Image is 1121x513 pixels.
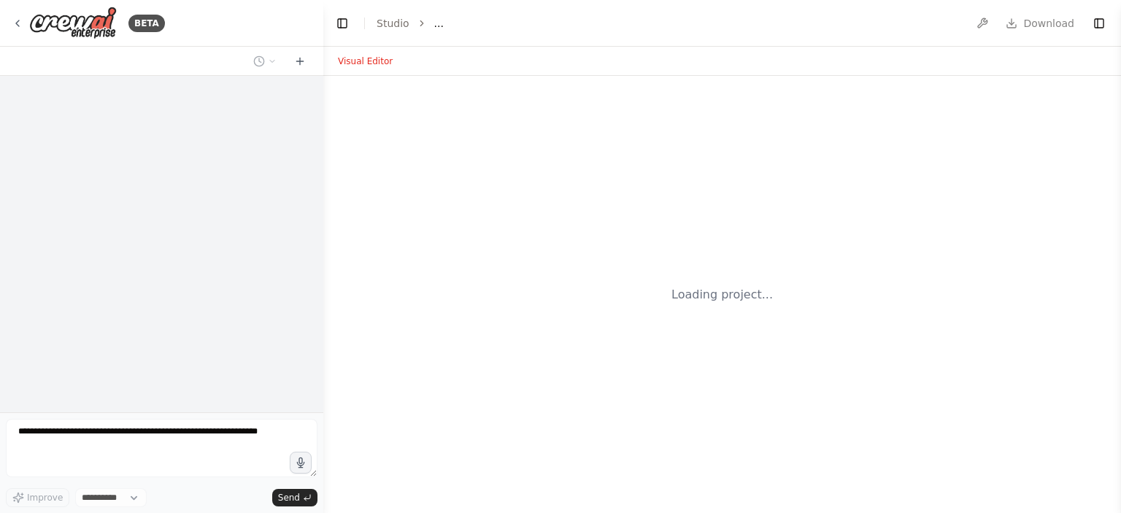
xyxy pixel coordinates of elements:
[1089,13,1109,34] button: Show right sidebar
[377,16,444,31] nav: breadcrumb
[247,53,282,70] button: Switch to previous chat
[377,18,409,29] a: Studio
[434,16,444,31] span: ...
[288,53,312,70] button: Start a new chat
[27,492,63,504] span: Improve
[332,13,353,34] button: Hide left sidebar
[278,492,300,504] span: Send
[272,489,317,506] button: Send
[290,452,312,474] button: Click to speak your automation idea
[29,7,117,39] img: Logo
[329,53,401,70] button: Visual Editor
[128,15,165,32] div: BETA
[671,286,773,304] div: Loading project...
[6,488,69,507] button: Improve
